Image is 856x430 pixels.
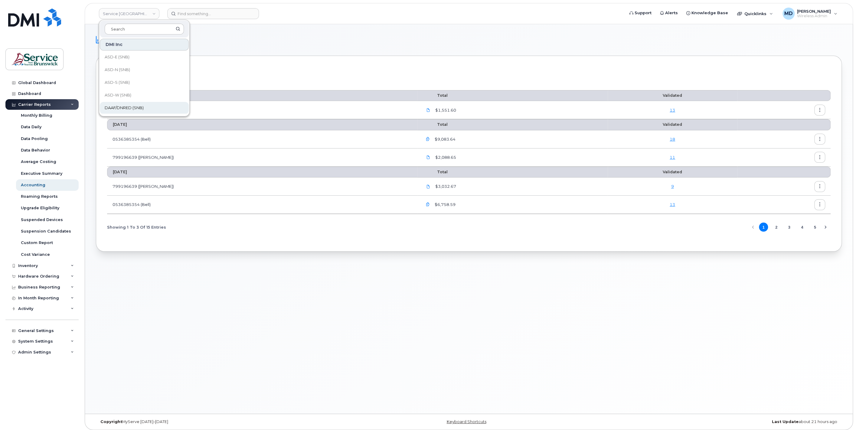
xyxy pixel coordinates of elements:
[434,184,456,189] span: $3,032.67
[772,419,799,424] strong: Last Update
[821,223,830,232] button: Next Page
[423,93,448,98] span: Total
[100,39,189,50] div: DMI Inc
[423,105,434,115] a: SNB.Rogers-Aug18_2025-3037613864.pdf
[105,80,130,86] span: ASD-S (SNB)
[100,419,122,424] strong: Copyright
[100,77,189,89] a: ASD-S (SNB)
[105,54,129,60] span: ASD-E (SNB)
[670,155,675,160] a: 11
[447,419,486,424] a: Keyboard Shortcuts
[433,136,456,142] span: $9,083.64
[100,64,189,76] a: ASD-N (SNB)
[785,223,794,232] button: Page 3
[107,90,417,101] th: [DATE]
[107,101,417,119] td: 799196639 ([PERSON_NAME])
[810,223,819,232] button: Page 5
[100,102,189,114] a: DAAF/DNRED (SNB)
[100,51,189,63] a: ASD-E (SNB)
[670,108,675,112] a: 13
[798,223,807,232] button: Page 4
[772,223,781,232] button: Page 2
[107,223,166,232] span: Showing 1 To 3 Of 15 Entries
[608,167,737,178] th: Validated
[107,196,417,214] td: 0536385354 (Bell)
[423,181,434,192] a: SNB.Rogers-Jun18_2025-3008849056.pdf
[608,119,737,130] th: Validated
[670,137,675,142] a: 18
[434,155,456,160] span: $2,088.65
[105,24,184,34] input: Search
[433,202,456,207] span: $6,758.59
[671,184,674,189] a: 9
[96,419,345,424] div: MyServe [DATE]–[DATE]
[759,223,768,232] button: Page 1
[423,122,448,127] span: Total
[423,170,448,174] span: Total
[423,152,434,163] a: SNB.Rogers-Jul18_2025-3023427074.pdf
[105,92,131,98] span: ASD-W (SNB)
[593,419,842,424] div: about 21 hours ago
[107,178,417,196] td: 799196639 ([PERSON_NAME])
[107,167,417,178] th: [DATE]
[107,148,417,167] td: 799196639 ([PERSON_NAME])
[107,130,417,148] td: 0536385354 (Bell)
[434,107,456,113] span: $1,551.60
[670,202,675,207] a: 13
[105,105,144,111] span: DAAF/DNRED (SNB)
[105,67,130,73] span: ASD-N (SNB)
[107,119,417,130] th: [DATE]
[608,90,737,101] th: Validated
[100,89,189,101] a: ASD-W (SNB)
